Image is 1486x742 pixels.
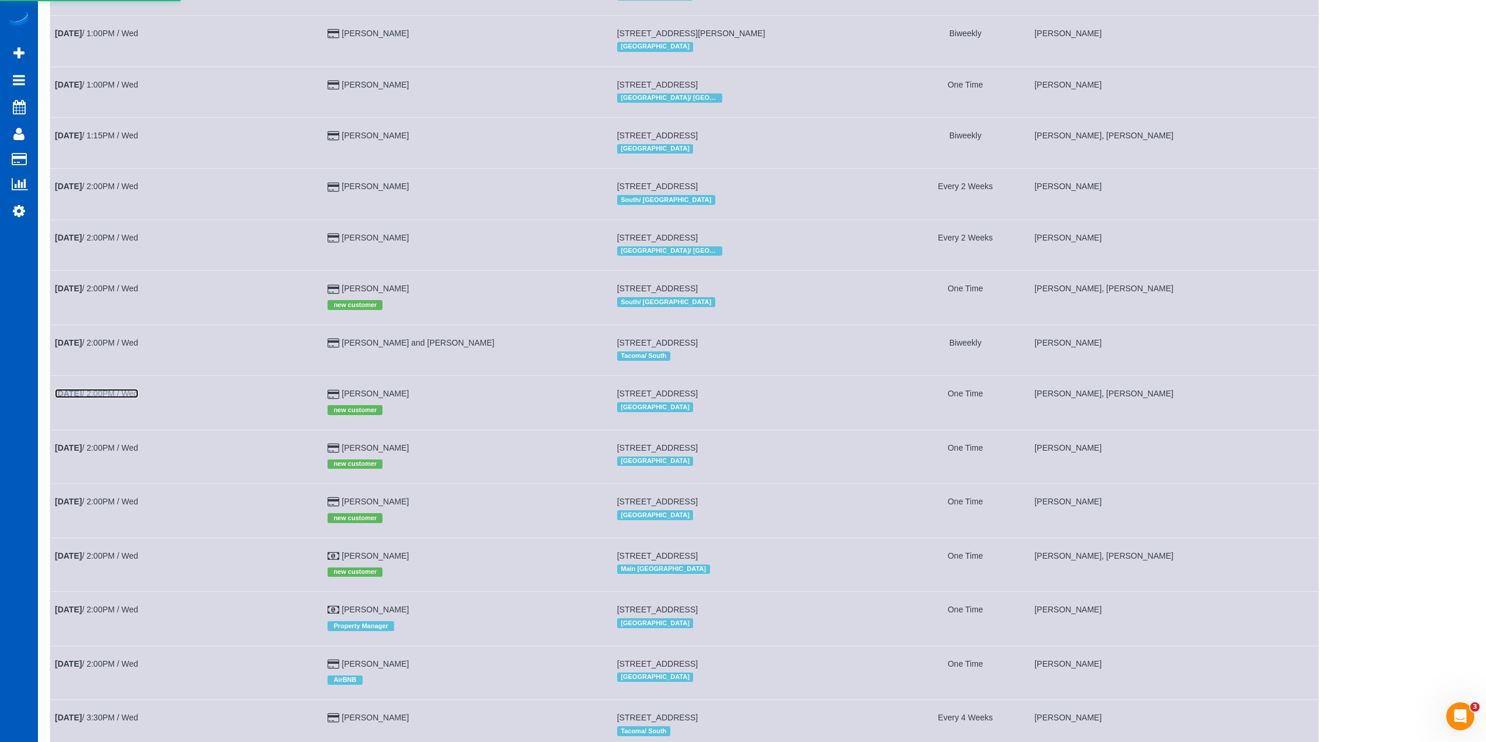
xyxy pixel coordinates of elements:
[612,430,901,483] td: Service location
[617,618,694,628] span: [GEOGRAPHIC_DATA]
[617,507,896,522] div: Location
[617,562,896,577] div: Location
[617,297,715,306] span: South/ [GEOGRAPHIC_DATA]
[55,497,82,506] b: [DATE]
[55,551,138,560] a: [DATE]/ 2:00PM / Wed
[342,284,409,293] a: [PERSON_NAME]
[55,551,82,560] b: [DATE]
[617,389,698,398] span: [STREET_ADDRESS]
[617,39,896,54] div: Location
[901,67,1029,117] td: Frequency
[1029,376,1318,430] td: Assigned to
[342,659,409,668] a: [PERSON_NAME]
[50,484,323,538] td: Schedule date
[617,713,698,722] span: [STREET_ADDRESS]
[1029,538,1318,591] td: Assigned to
[50,67,323,117] td: Schedule date
[50,592,323,646] td: Schedule date
[1029,220,1318,270] td: Assigned to
[328,444,339,452] i: Credit Card Payment
[328,132,339,140] i: Credit Card Payment
[612,538,901,591] td: Service location
[901,325,1029,375] td: Frequency
[612,646,901,699] td: Service location
[323,118,612,169] td: Customer
[617,246,722,256] span: [GEOGRAPHIC_DATA]/ [GEOGRAPHIC_DATA]
[342,29,409,38] a: [PERSON_NAME]
[328,81,339,89] i: Credit Card Payment
[342,551,409,560] a: [PERSON_NAME]
[617,29,765,38] span: [STREET_ADDRESS][PERSON_NAME]
[612,325,901,375] td: Service location
[617,141,896,156] div: Location
[328,621,394,630] span: Property Manager
[901,592,1029,646] td: Frequency
[55,443,82,452] b: [DATE]
[55,233,82,242] b: [DATE]
[55,338,138,347] a: [DATE]/ 2:00PM / Wed
[617,605,698,614] span: [STREET_ADDRESS]
[612,484,901,538] td: Service location
[55,659,138,668] a: [DATE]/ 2:00PM / Wed
[901,430,1029,483] td: Frequency
[55,284,138,293] a: [DATE]/ 2:00PM / Wed
[323,169,612,220] td: Customer
[1029,169,1318,220] td: Assigned to
[323,646,612,699] td: Customer
[617,349,896,364] div: Location
[617,497,698,506] span: [STREET_ADDRESS]
[617,659,698,668] span: [STREET_ADDRESS]
[1029,271,1318,325] td: Assigned to
[617,673,694,682] span: [GEOGRAPHIC_DATA]
[328,183,339,191] i: Credit Card Payment
[612,592,901,646] td: Service location
[617,294,896,309] div: Location
[55,29,82,38] b: [DATE]
[612,118,901,169] td: Service location
[55,80,138,89] a: [DATE]/ 1:00PM / Wed
[323,271,612,325] td: Customer
[617,80,698,89] span: [STREET_ADDRESS]
[323,538,612,591] td: Customer
[617,726,670,736] span: Tacoma/ South
[342,131,409,140] a: [PERSON_NAME]
[50,646,323,699] td: Schedule date
[55,131,82,140] b: [DATE]
[1029,16,1318,67] td: Assigned to
[617,131,698,140] span: [STREET_ADDRESS]
[612,271,901,325] td: Service location
[617,723,896,738] div: Location
[901,271,1029,325] td: Frequency
[328,513,382,522] span: new customer
[55,29,138,38] a: [DATE]/ 1:00PM / Wed
[617,284,698,293] span: [STREET_ADDRESS]
[55,182,138,191] a: [DATE]/ 2:00PM / Wed
[328,30,339,38] i: Credit Card Payment
[328,567,382,577] span: new customer
[617,510,694,520] span: [GEOGRAPHIC_DATA]
[612,169,901,220] td: Service location
[1029,118,1318,169] td: Assigned to
[612,16,901,67] td: Service location
[1029,484,1318,538] td: Assigned to
[342,713,409,722] a: [PERSON_NAME]
[7,12,30,28] a: Automaid Logo
[617,565,710,574] span: Main [GEOGRAPHIC_DATA]
[328,675,362,685] span: AirBNB
[323,16,612,67] td: Customer
[50,538,323,591] td: Schedule date
[901,169,1029,220] td: Frequency
[342,338,494,347] a: [PERSON_NAME] and [PERSON_NAME]
[617,144,694,154] span: [GEOGRAPHIC_DATA]
[901,538,1029,591] td: Frequency
[617,243,896,259] div: Location
[55,284,82,293] b: [DATE]
[328,552,339,560] i: Cash Payment
[901,118,1029,169] td: Frequency
[328,405,382,414] span: new customer
[617,615,896,630] div: Location
[55,497,138,506] a: [DATE]/ 2:00PM / Wed
[617,454,896,469] div: Location
[617,399,896,414] div: Location
[55,131,138,140] a: [DATE]/ 1:15PM / Wed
